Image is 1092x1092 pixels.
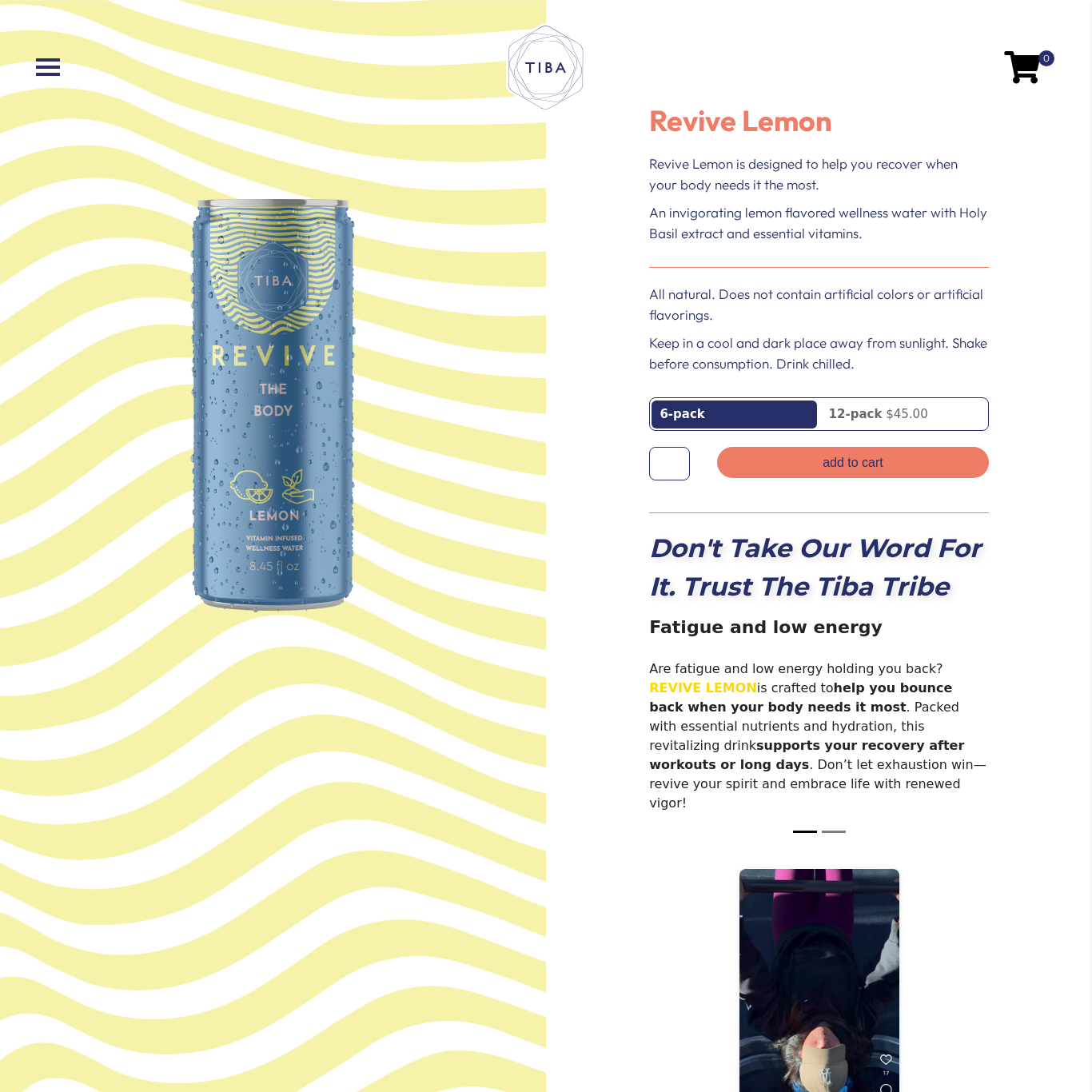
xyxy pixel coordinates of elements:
[649,738,964,772] span: supports your recovery after workouts or long days
[649,333,988,373] p: Keep in a cool and dark place away from sunlight. Shake before consumption. Drink chilled.
[649,447,690,480] input: Product quantity
[793,823,817,841] button: Slide 1
[649,680,757,695] span: REVIVE LEMON
[649,153,988,194] p: Revive Lemon is designed to help you recover when your body needs it the most.
[649,680,952,715] span: help you bounce back when your body needs it most
[821,401,986,428] a: 12-pack
[649,532,981,602] strong: Don't Take Our Word For It. Trust The Tiba Tribe
[652,401,817,428] a: 6-pack
[1038,50,1054,66] span: 0
[190,199,357,612] img: Revive Product Can
[1004,62,1040,71] a: 0
[649,202,988,243] p: An invigorating lemon flavored wellness water with Holy Basil extract and essential vitamins.
[649,284,988,325] p: All natural. Does not contain artificial colors or artificial flavorings.
[717,447,989,478] button: Add to cart
[822,823,846,841] button: Slide 2
[649,617,883,637] strong: Fatigue and low energy
[649,614,988,813] p: Are fatigue and low energy holding you back? is crafted to . Packed with essential nutrients and ...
